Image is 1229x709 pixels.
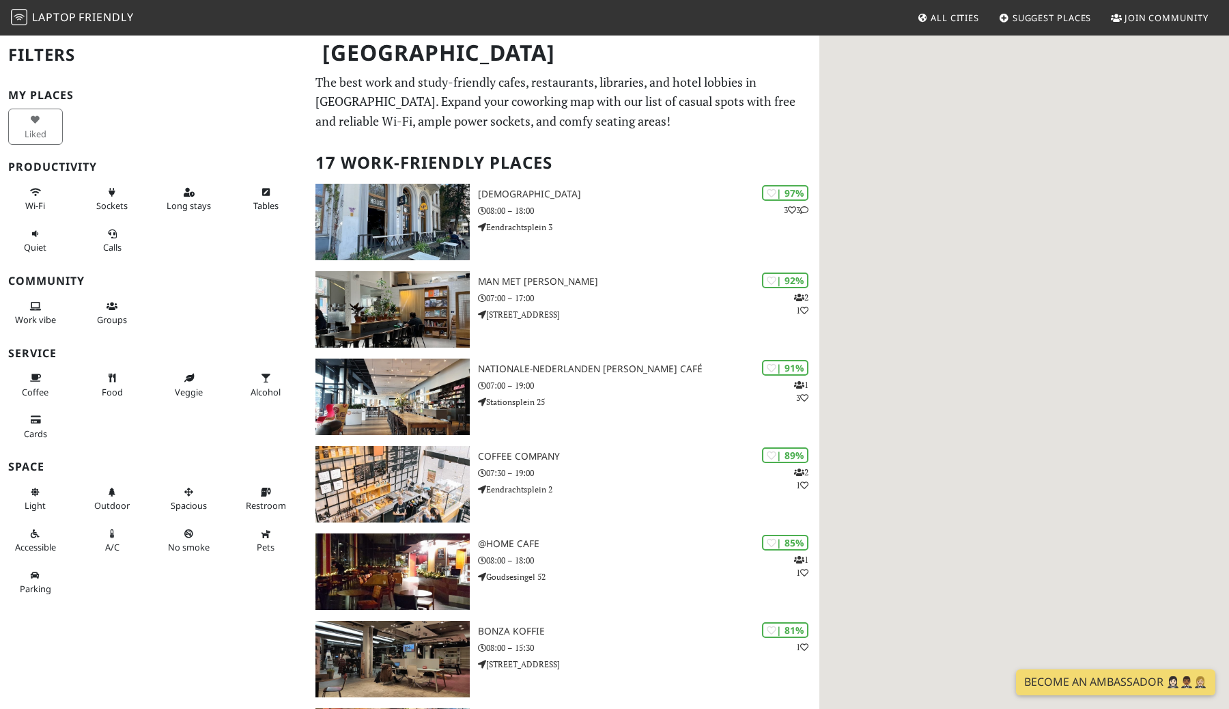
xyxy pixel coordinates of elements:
button: Food [85,367,140,403]
span: Group tables [97,314,127,326]
span: Power sockets [96,199,128,212]
h2: 17 Work-Friendly Places [315,142,811,184]
p: 3 3 [784,204,808,217]
a: Heilige Boontjes | 97% 33 [DEMOGRAPHIC_DATA] 08:00 – 18:00 Eendrachtsplein 3 [307,184,819,260]
span: Accessible [15,541,56,553]
img: @Home Cafe [315,533,470,610]
span: Food [102,386,123,398]
button: Accessible [8,523,63,559]
h3: Bonza koffie [478,626,819,637]
h1: [GEOGRAPHIC_DATA] [311,34,817,72]
button: Calls [85,223,140,259]
button: Groups [85,295,140,331]
a: Become an Ambassador 🤵🏻‍♀️🤵🏾‍♂️🤵🏼‍♀️ [1016,669,1215,695]
p: 1 [796,641,808,654]
h3: [DEMOGRAPHIC_DATA] [478,189,819,200]
button: Long stays [162,181,216,217]
span: Video/audio calls [103,241,122,253]
a: @Home Cafe | 85% 11 @Home Cafe 08:00 – 18:00 Goudsesingel 52 [307,533,819,610]
p: 08:00 – 18:00 [478,554,819,567]
p: [STREET_ADDRESS] [478,308,819,321]
div: | 97% [762,185,808,201]
span: Parking [20,583,51,595]
span: Quiet [24,241,46,253]
p: 2 1 [794,291,808,317]
button: Work vibe [8,295,63,331]
span: Outdoor area [94,499,130,512]
h3: Man met [PERSON_NAME] [478,276,819,288]
img: Man met bril koffie [315,271,470,348]
button: Sockets [85,181,140,217]
button: Restroom [239,481,294,517]
p: 07:30 – 19:00 [478,467,819,479]
h3: Space [8,460,299,473]
span: Pet friendly [257,541,274,553]
p: Eendrachtsplein 2 [478,483,819,496]
span: Spacious [171,499,207,512]
img: Nationale-Nederlanden Douwe Egberts Café [315,359,470,435]
p: 08:00 – 15:30 [478,641,819,654]
button: Wi-Fi [8,181,63,217]
div: | 85% [762,535,808,551]
p: 07:00 – 17:00 [478,292,819,305]
p: Goudsesingel 52 [478,570,819,583]
button: Quiet [8,223,63,259]
a: Coffee Company | 89% 21 Coffee Company 07:30 – 19:00 Eendrachtsplein 2 [307,446,819,523]
span: Restroom [246,499,286,512]
h3: Coffee Company [478,451,819,462]
a: Bonza koffie | 81% 1 Bonza koffie 08:00 – 15:30 [STREET_ADDRESS] [307,621,819,697]
a: Nationale-Nederlanden Douwe Egberts Café | 91% 13 Nationale-Nederlanden [PERSON_NAME] Café 07:00 ... [307,359,819,435]
p: 08:00 – 18:00 [478,204,819,217]
div: | 92% [762,273,808,288]
span: Air conditioned [105,541,119,553]
h3: Productivity [8,161,299,173]
img: Heilige Boontjes [315,184,470,260]
span: Work-friendly tables [253,199,279,212]
button: Light [8,481,63,517]
button: No smoke [162,523,216,559]
img: Coffee Company [315,446,470,523]
p: Eendrachtsplein 3 [478,221,819,234]
button: A/C [85,523,140,559]
div: | 81% [762,622,808,638]
button: Veggie [162,367,216,403]
a: All Cities [912,5,985,30]
div: | 89% [762,447,808,463]
button: Parking [8,564,63,600]
p: 1 3 [794,378,808,404]
button: Pets [239,523,294,559]
h3: @Home Cafe [478,538,819,550]
span: Long stays [167,199,211,212]
span: Join Community [1125,12,1209,24]
span: Natural light [25,499,46,512]
span: Coffee [22,386,48,398]
span: All Cities [931,12,979,24]
a: Man met bril koffie | 92% 21 Man met [PERSON_NAME] 07:00 – 17:00 [STREET_ADDRESS] [307,271,819,348]
p: 2 1 [794,466,808,492]
span: Laptop [32,10,76,25]
span: Smoke free [168,541,210,553]
p: [STREET_ADDRESS] [478,658,819,671]
h3: Community [8,275,299,288]
span: Alcohol [251,386,281,398]
button: Tables [239,181,294,217]
span: Stable Wi-Fi [25,199,45,212]
h2: Filters [8,34,299,76]
p: 1 1 [794,553,808,579]
span: Friendly [79,10,133,25]
button: Alcohol [239,367,294,403]
img: Bonza koffie [315,621,470,697]
p: 07:00 – 19:00 [478,379,819,392]
h3: My Places [8,89,299,102]
span: Credit cards [24,428,47,440]
button: Coffee [8,367,63,403]
a: Suggest Places [993,5,1097,30]
button: Outdoor [85,481,140,517]
div: | 91% [762,360,808,376]
button: Cards [8,408,63,445]
h3: Nationale-Nederlanden [PERSON_NAME] Café [478,363,819,375]
h3: Service [8,347,299,360]
span: Suggest Places [1013,12,1092,24]
span: Veggie [175,386,203,398]
span: People working [15,314,56,326]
